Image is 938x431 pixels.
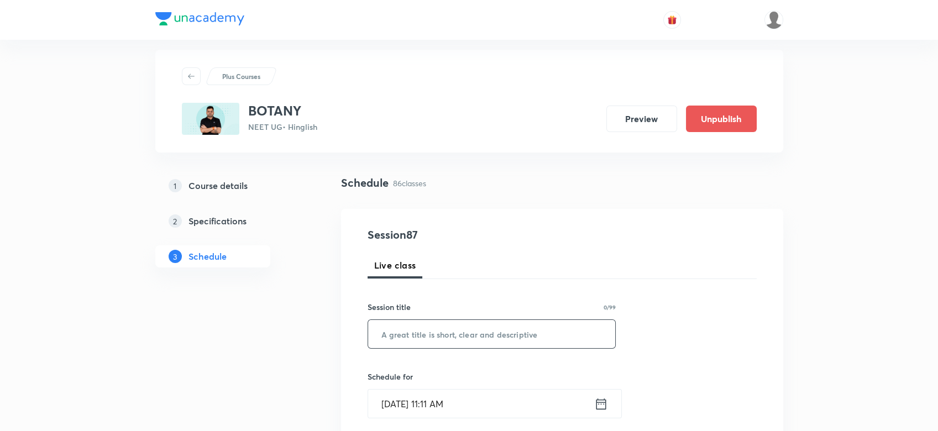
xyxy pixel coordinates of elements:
[248,103,317,119] h3: BOTANY
[222,71,260,81] p: Plus Courses
[663,11,681,29] button: avatar
[188,179,248,192] h5: Course details
[604,304,616,310] p: 0/99
[764,10,783,29] img: Shahrukh Ansari
[667,15,677,25] img: avatar
[368,371,616,382] h6: Schedule for
[368,301,411,313] h6: Session title
[155,210,306,232] a: 2Specifications
[182,103,239,135] img: D2DD3D83-334F-4033-B24E-2C8B4738AC10_plus.png
[368,320,616,348] input: A great title is short, clear and descriptive
[188,214,247,228] h5: Specifications
[341,175,389,191] h4: Schedule
[155,12,244,25] img: Company Logo
[155,12,244,28] a: Company Logo
[169,179,182,192] p: 1
[393,177,426,189] p: 86 classes
[169,214,182,228] p: 2
[155,175,306,197] a: 1Course details
[169,250,182,263] p: 3
[188,250,227,263] h5: Schedule
[368,227,569,243] h4: Session 87
[606,106,677,132] button: Preview
[248,121,317,133] p: NEET UG • Hinglish
[374,259,416,272] span: Live class
[686,106,757,132] button: Unpublish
